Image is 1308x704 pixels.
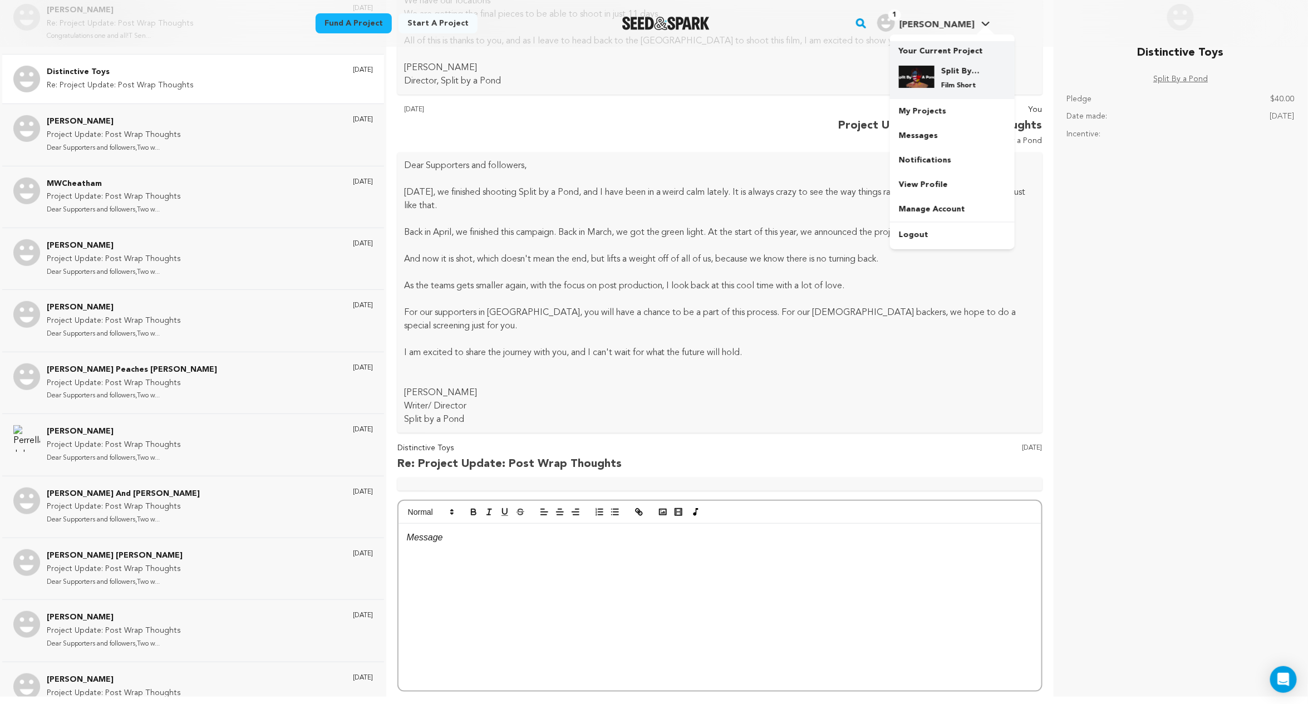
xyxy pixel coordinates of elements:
p: Project Update: Post Wrap Thoughts [47,314,181,328]
p: Date made: [1067,110,1108,124]
p: Dear Supporters and followers,Two w... [47,142,181,155]
p: You [839,104,1043,117]
a: Start a project [399,13,478,33]
p: Distinctive Toys [1138,44,1224,62]
a: Split By a Pond [1153,73,1208,86]
p: Re: Project Update: Post Wrap Thoughts [397,455,622,473]
p: Writer/ Director [404,400,1036,413]
p: Dear Supporters and followers,Two w... [47,452,181,465]
p: Project Update: Post Wrap Thoughts [47,500,200,514]
img: Joyce Quinn Photo [13,611,40,638]
p: Distinctive Toys [47,66,194,79]
img: Perrella JoLynn Photo [13,425,40,452]
a: View Profile [890,173,1015,197]
img: 527edb21f31bcf2e.png [899,66,935,88]
p: [DATE] [353,611,373,620]
p: Split by a Pond [404,413,1036,426]
a: Notifications [890,148,1015,173]
p: Film Short [941,81,981,90]
p: Back in April, we finished this campaign. Back in March, we got the green light. At the start of ... [404,226,1036,239]
p: [DATE], we finished shooting Split by a Pond, and I have been in a weird calm lately. It is alway... [404,186,1036,213]
img: Beau Peaches Naughton Photo [13,363,40,390]
p: Project Update: Post Wrap Thoughts [47,439,181,452]
p: Incentive: [1067,128,1101,141]
p: Project Update: Post Wrap Thoughts [839,117,1043,135]
p: Dear Supporters and followers,Two w... [47,576,183,589]
p: [DATE] [353,488,373,496]
p: Dear Supporters and followers,Two w... [47,638,181,651]
p: Project Update: Post Wrap Thoughts [47,687,181,700]
a: My Projects [890,99,1015,124]
p: Dear Supporters and followers,Two w... [47,390,217,402]
div: Open Intercom Messenger [1270,666,1297,693]
p: Split By a Pond [839,135,1043,148]
img: Seed&Spark Logo Dark Mode [622,17,710,30]
p: [DATE] [353,301,373,310]
p: [DATE] [353,549,373,558]
p: [DATE] [404,104,424,148]
p: Project Update: Post Wrap Thoughts [47,377,217,390]
img: George And Carolyn Williams Photo [13,488,40,514]
a: Your Current Project Split By a Pond Film Short [899,41,1006,99]
p: [PERSON_NAME] [PERSON_NAME] [47,549,183,563]
img: user.png [877,14,895,32]
p: [DATE] [353,425,373,434]
p: [DATE] [353,66,373,75]
p: [PERSON_NAME] [47,239,181,253]
p: MWCheatham [47,178,181,191]
p: Dear Supporters and followers,Two w... [47,266,181,279]
p: Project Update: Post Wrap Thoughts [47,563,183,576]
p: Your Current Project [899,41,1006,57]
div: Cameron S.'s Profile [877,14,975,32]
p: Dear Supporters and followers, [404,159,1036,173]
p: Project Update: Post Wrap Thoughts [47,190,181,204]
p: Director, Split by a Pond [404,75,1036,88]
a: Messages [890,124,1015,148]
p: Dear Supporters and followers,Two w... [47,328,181,341]
a: Cameron S.'s Profile [875,12,992,32]
p: Project Update: Post Wrap Thoughts [47,253,181,266]
p: [DATE] [353,673,373,682]
p: [PERSON_NAME] [47,301,181,314]
p: [PERSON_NAME] [404,61,1036,75]
p: Re: Project Update: Post Wrap Thoughts [47,79,194,92]
p: And now it is shot, which doesn't mean the end, but lifts a weight off of all of us, because we k... [404,253,1036,266]
p: [PERSON_NAME] [47,425,181,439]
p: [PERSON_NAME] [404,386,1036,400]
p: [PERSON_NAME] [47,115,181,129]
a: Seed&Spark Homepage [622,17,710,30]
p: Dear Supporters and followers,Two w... [47,514,200,526]
img: Vinnie Cabrera Photo [13,115,40,142]
span: 1 [888,9,901,21]
img: Sandra Berrios Photo [13,301,40,328]
p: [PERSON_NAME] [47,611,181,624]
a: Manage Account [890,197,1015,221]
img: Joelle Quinn Photo [13,673,40,700]
p: [DATE] [1270,110,1295,124]
p: [PERSON_NAME] And [PERSON_NAME] [47,488,200,501]
img: Distinctive Toys Photo [13,66,40,92]
p: Project Update: Post Wrap Thoughts [47,624,181,638]
p: Project Update: Post Wrap Thoughts [47,129,181,142]
p: Dear Supporters and followers,Two w... [47,204,181,216]
a: Fund a project [316,13,392,33]
p: [DATE] [353,178,373,186]
img: Amy Eklof Photo [13,239,40,266]
p: Pledge [1067,93,1092,106]
a: Logout [890,223,1015,247]
p: [DATE] [353,239,373,248]
p: [DATE] [353,363,373,372]
span: [PERSON_NAME] [899,21,975,29]
p: [DATE] [1022,442,1043,473]
p: Distinctive Toys [397,442,622,455]
img: Justin'E Lorenz Photo [13,549,40,576]
p: As the teams gets smaller again, with the focus on post production, I look back at this cool time... [404,279,1036,293]
p: I am excited to share the journey with you, and I can't wait for what the future will hold. [404,346,1036,360]
p: For our supporters in [GEOGRAPHIC_DATA], you will have a chance to be a part of this process. For... [404,306,1036,333]
p: [PERSON_NAME] [47,673,181,687]
p: [PERSON_NAME] Peaches [PERSON_NAME] [47,363,217,377]
span: Cameron S.'s Profile [875,12,992,35]
img: MWCheatham Photo [13,178,40,204]
p: [DATE] [353,115,373,124]
h4: Split By a Pond [941,66,981,77]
